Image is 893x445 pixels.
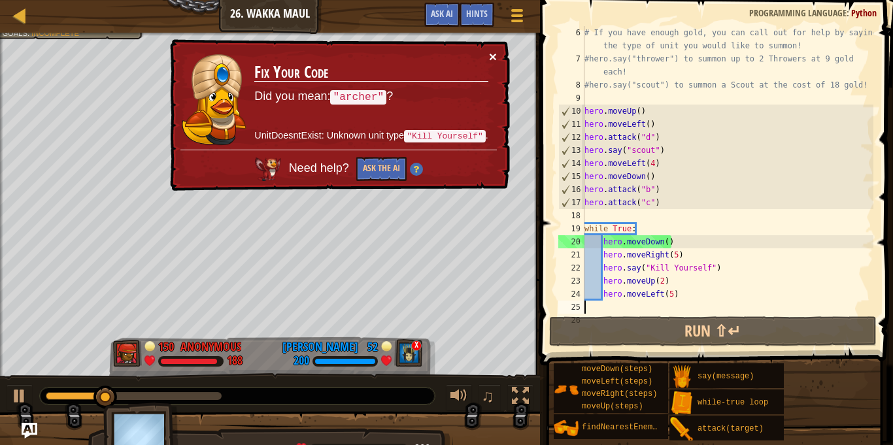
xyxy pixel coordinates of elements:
div: 150 [158,338,174,350]
p: Did you mean: ? [254,88,488,105]
div: 16 [559,183,584,196]
div: 21 [558,248,584,261]
span: moveLeft(steps) [582,377,652,386]
div: 19 [558,222,584,235]
button: Ctrl + P: Play [7,384,33,411]
div: 11 [559,118,584,131]
span: attack(target) [698,424,764,433]
div: 25 [558,301,584,314]
span: findNearestEnemy() [582,423,667,432]
div: 15 [559,170,584,183]
div: 8 [558,78,584,91]
div: 7 [558,52,584,78]
div: 6 [558,26,584,52]
button: Toggle fullscreen [507,384,533,411]
div: 17 [559,196,584,209]
div: 20 [558,235,584,248]
span: while-true loop [698,398,768,407]
span: Need help? [289,162,352,175]
span: say(message) [698,372,754,381]
div: Anonymous [180,338,241,355]
button: Run ⇧↵ [549,316,877,346]
img: portrait.png [669,391,694,416]
span: moveRight(steps) [582,389,657,399]
p: UnitDoesntExist: Unknown unit type . [254,129,488,143]
span: ♫ [481,386,494,406]
img: Hint [410,163,423,176]
code: "Kill Yourself" [404,130,486,142]
div: 9 [558,91,584,105]
span: moveDown(steps) [582,365,652,374]
span: Ask AI [431,7,453,20]
img: portrait.png [669,417,694,442]
div: 22 [558,261,584,274]
img: portrait.png [554,377,579,402]
img: thang_avatar_frame.png [394,340,423,367]
div: 14 [559,157,584,170]
button: Adjust volume [446,384,472,411]
img: portrait.png [554,416,579,440]
div: 26 [558,314,584,327]
div: 24 [558,288,584,301]
span: Hints [466,7,488,20]
span: Python [851,7,877,19]
div: [PERSON_NAME] [282,338,358,355]
div: 10 [559,105,584,118]
div: 12 [559,131,584,144]
div: 52 [365,338,378,350]
span: Programming language [749,7,847,19]
img: thang_avatar_frame.png [113,340,142,367]
img: AI [255,157,281,181]
div: 188 [227,355,243,367]
div: 13 [559,144,584,157]
button: × [489,50,497,63]
div: 200 [294,355,309,367]
button: Show game menu [501,3,533,33]
code: "archer" [330,90,386,105]
span: : [847,7,851,19]
button: Ask AI [424,3,460,27]
button: Ask AI [22,423,37,438]
h3: Fix Your Code [254,63,488,82]
span: moveUp(steps) [582,402,643,411]
img: portrait.png [669,365,694,389]
div: x [411,340,422,351]
div: 23 [558,274,584,288]
img: duck_pender.png [181,54,246,146]
button: ♫ [479,384,501,411]
button: Ask the AI [356,157,407,181]
div: 18 [558,209,584,222]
